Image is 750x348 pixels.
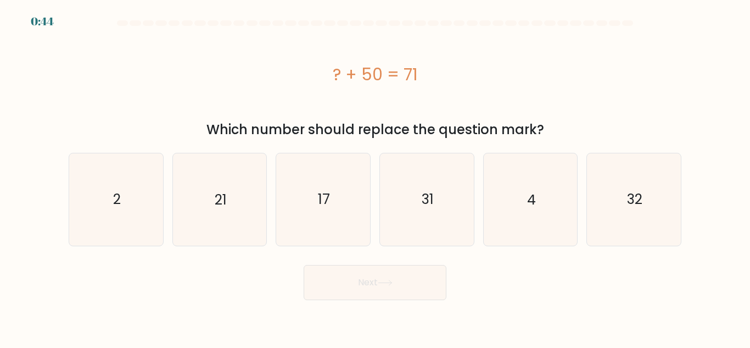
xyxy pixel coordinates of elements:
[422,190,434,209] text: 31
[304,265,446,300] button: Next
[318,190,330,209] text: 17
[75,120,675,140] div: Which number should replace the question mark?
[215,190,227,209] text: 21
[113,190,121,209] text: 2
[527,190,536,209] text: 4
[31,13,54,30] div: 0:44
[627,190,642,209] text: 32
[69,62,681,87] div: ? + 50 = 71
